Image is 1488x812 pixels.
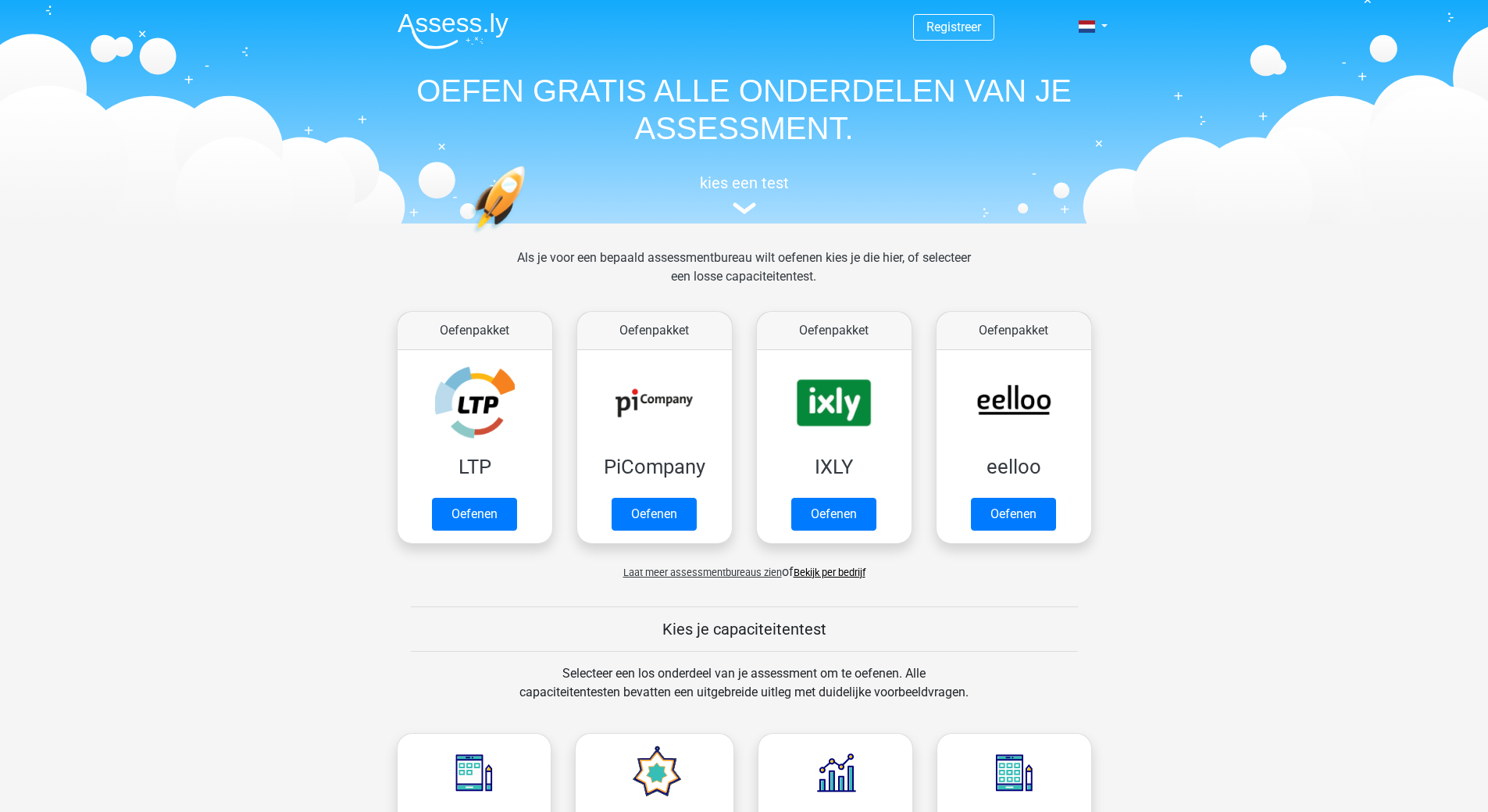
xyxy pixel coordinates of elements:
[385,173,1104,215] a: kies een test
[971,498,1056,531] a: Oefenen
[623,567,782,578] span: Laat meer assessmentbureaus zien
[791,498,876,531] a: Oefenen
[385,72,1104,147] h1: OEFEN GRATIS ALLE ONDERDELEN VAN JE ASSESSMENT.
[794,567,865,578] a: Bekijk per bedrijf
[926,20,981,34] a: Registreer
[505,664,983,721] div: Selecteer een los onderdeel van je assessment om te oefenen. Alle capaciteitentesten bevatten een...
[385,173,1104,192] h5: kies een test
[385,550,1104,581] div: of
[505,249,983,305] div: Als je voor een bepaald assessmentbureau wilt oefenen kies je die hier, of selecteer een losse ca...
[733,202,756,214] img: assessment
[432,498,517,531] a: Oefenen
[471,166,586,307] img: oefenen
[411,620,1078,639] h5: Kies je capaciteitentest
[612,498,697,531] a: Oefenen
[398,13,508,49] img: Assessly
